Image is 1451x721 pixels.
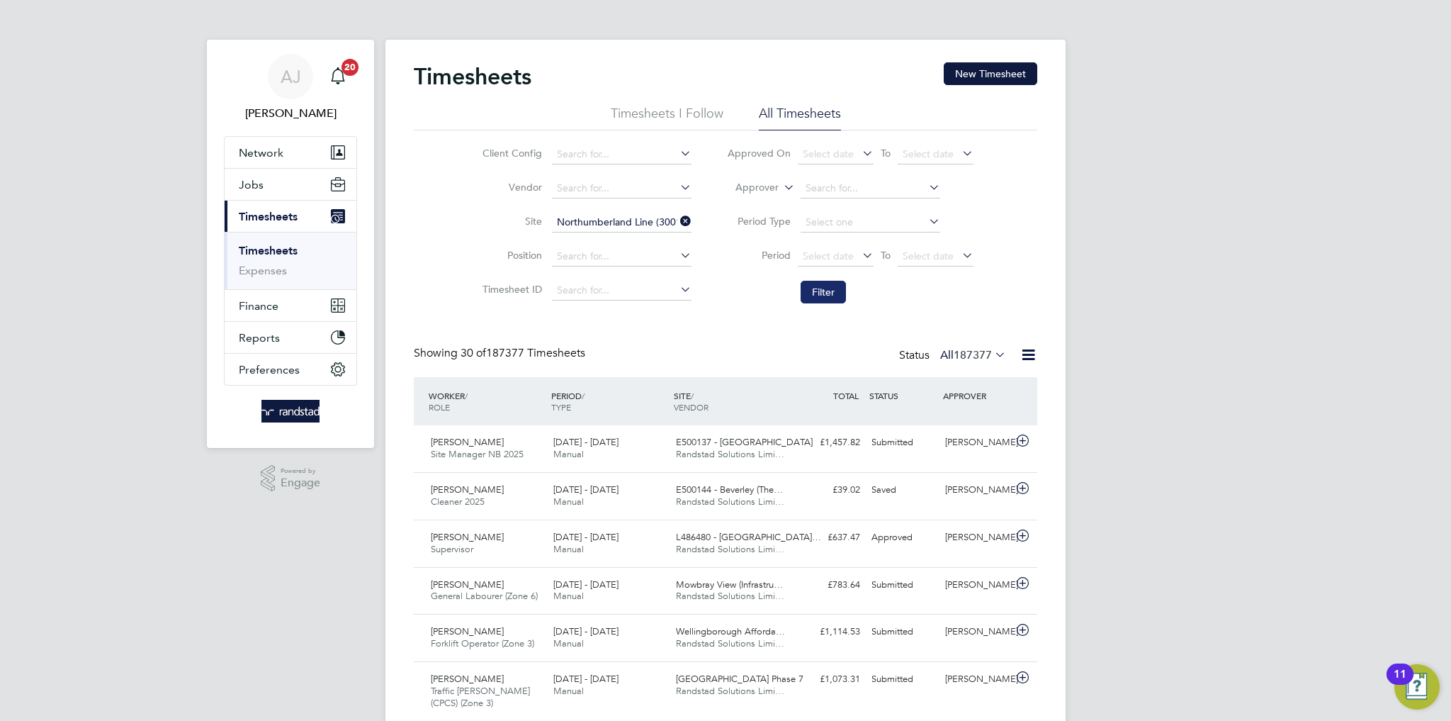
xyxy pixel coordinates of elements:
label: Timesheet ID [478,283,542,296]
span: Manual [553,496,584,508]
span: [DATE] - [DATE] [553,531,619,543]
div: APPROVER [939,383,1013,408]
input: Search for... [552,213,691,233]
span: / [465,390,468,401]
input: Search for... [552,247,691,267]
span: Manual [553,685,584,697]
label: Vendor [478,181,542,194]
span: AJ [281,67,301,86]
span: TOTAL [833,390,859,401]
label: Site [478,215,542,228]
span: [PERSON_NAME] [431,579,504,591]
span: 30 of [461,346,486,360]
span: 20 [341,59,358,76]
span: [DATE] - [DATE] [553,579,619,591]
span: / [691,390,694,401]
span: Randstad Solutions Limi… [676,637,784,649]
div: [PERSON_NAME] [939,620,1013,644]
input: Select one [801,213,940,233]
div: STATUS [866,383,939,408]
span: VENDOR [674,401,708,413]
label: Period Type [727,215,791,228]
span: Select date [903,250,954,262]
div: £39.02 [792,479,866,502]
span: Preferences [239,363,300,376]
span: [PERSON_NAME] [431,673,504,685]
input: Search for... [552,145,691,164]
div: Approved [866,526,939,549]
a: Expenses [239,264,287,277]
button: Network [225,137,356,168]
span: Randstad Solutions Limi… [676,590,784,602]
label: Approver [715,181,779,195]
span: Wellingborough Afforda… [676,625,785,637]
span: Randstad Solutions Limi… [676,543,784,555]
span: [PERSON_NAME] [431,484,504,496]
div: WORKER [425,383,548,420]
span: [DATE] - [DATE] [553,436,619,448]
div: Submitted [866,620,939,644]
img: randstad-logo-retina.png [261,400,320,423]
span: [DATE] - [DATE] [553,673,619,685]
span: Powered by [281,465,320,477]
button: Jobs [225,169,356,200]
span: Amelia Jones [224,105,357,122]
input: Search for... [552,281,691,301]
div: Submitted [866,668,939,691]
span: Traffic [PERSON_NAME] (CPCS) (Zone 3) [431,685,530,709]
span: Mowbray View (Infrastru… [676,579,783,591]
span: To [876,144,895,162]
nav: Main navigation [207,40,374,448]
span: 187377 Timesheets [461,346,585,360]
div: 11 [1394,674,1406,693]
div: PERIOD [548,383,670,420]
span: [DATE] - [DATE] [553,484,619,496]
span: Cleaner 2025 [431,496,485,508]
button: Timesheets [225,201,356,232]
span: [GEOGRAPHIC_DATA] Phase 7 [676,673,803,685]
span: Manual [553,543,584,555]
button: Reports [225,322,356,353]
h2: Timesheets [414,62,531,91]
button: Open Resource Center, 11 new notifications [1394,664,1440,710]
div: [PERSON_NAME] [939,526,1013,549]
button: Preferences [225,354,356,385]
span: [DATE] - [DATE] [553,625,619,637]
a: AJ[PERSON_NAME] [224,54,357,122]
span: Select date [903,147,954,160]
button: Filter [801,281,846,303]
span: Randstad Solutions Limi… [676,448,784,460]
span: Randstad Solutions Limi… [676,496,784,508]
div: Status [899,346,1009,366]
div: [PERSON_NAME] [939,574,1013,597]
div: £783.64 [792,574,866,597]
span: [PERSON_NAME] [431,436,504,448]
label: Period [727,249,791,262]
a: Powered byEngage [261,465,321,492]
span: Site Manager NB 2025 [431,448,524,460]
span: E500137 - [GEOGRAPHIC_DATA] [676,436,813,448]
a: Timesheets [239,244,298,257]
span: Manual [553,637,584,649]
div: £1,073.31 [792,668,866,691]
span: Jobs [239,178,264,191]
input: Search for... [552,179,691,199]
label: Approved On [727,147,791,160]
span: [PERSON_NAME] [431,531,504,543]
div: Saved [866,479,939,502]
span: Forklift Operator (Zone 3) [431,637,534,649]
span: Engage [281,477,320,489]
div: SITE [670,383,793,420]
button: New Timesheet [944,62,1037,85]
div: Submitted [866,574,939,597]
div: Timesheets [225,232,356,289]
span: 187377 [954,348,992,362]
div: [PERSON_NAME] [939,431,1013,454]
a: 20 [324,54,352,99]
div: Submitted [866,431,939,454]
span: Reports [239,331,280,345]
li: All Timesheets [759,105,841,130]
label: Position [478,249,542,262]
span: Manual [553,590,584,602]
span: Timesheets [239,210,298,223]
